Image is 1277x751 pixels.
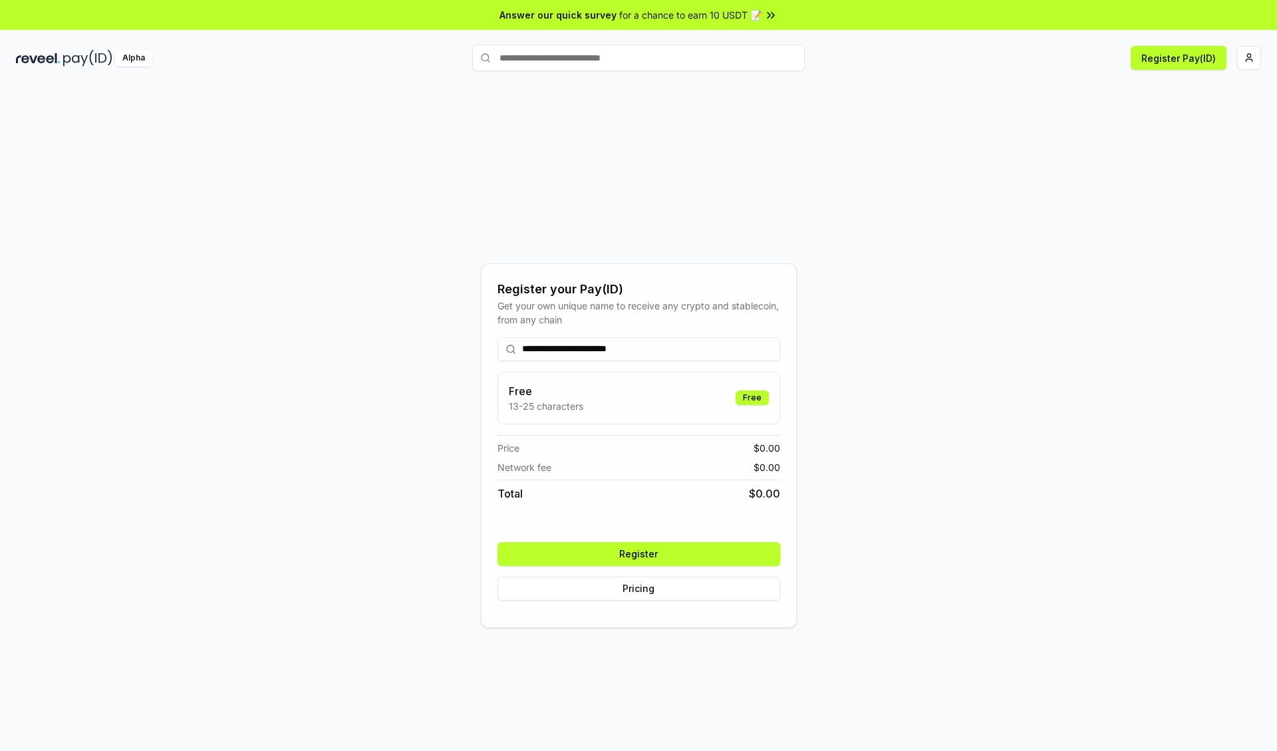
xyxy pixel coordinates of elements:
[497,542,780,566] button: Register
[499,8,617,22] span: Answer our quick survey
[16,50,61,67] img: reveel_dark
[497,299,780,327] div: Get your own unique name to receive any crypto and stablecoin, from any chain
[497,577,780,601] button: Pricing
[754,460,780,474] span: $ 0.00
[754,441,780,455] span: $ 0.00
[497,486,523,502] span: Total
[1131,46,1226,70] button: Register Pay(ID)
[509,383,583,399] h3: Free
[497,460,551,474] span: Network fee
[63,50,112,67] img: pay_id
[115,50,152,67] div: Alpha
[749,486,780,502] span: $ 0.00
[497,441,519,455] span: Price
[497,280,780,299] div: Register your Pay(ID)
[736,390,769,405] div: Free
[509,399,583,413] p: 13-25 characters
[619,8,762,22] span: for a chance to earn 10 USDT 📝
